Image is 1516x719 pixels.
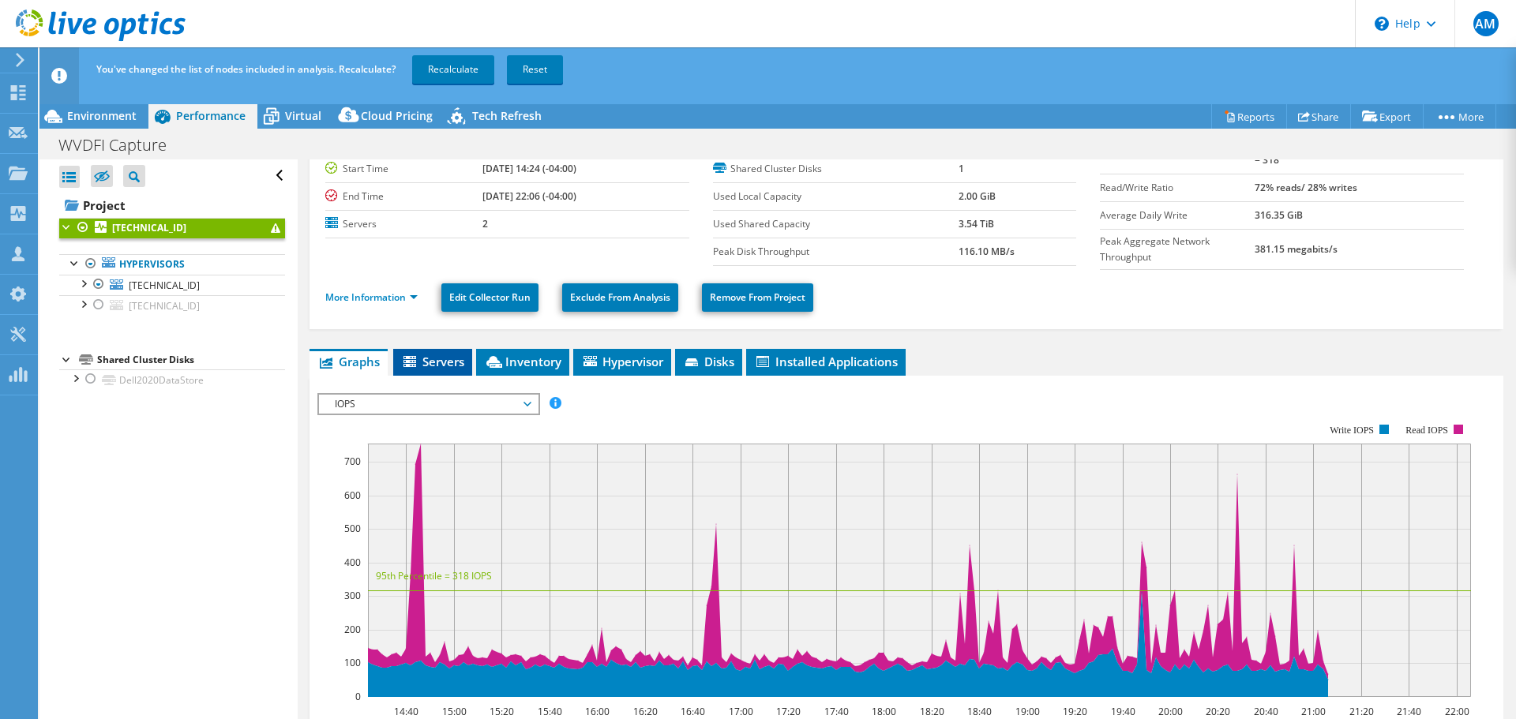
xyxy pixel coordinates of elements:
text: 21:40 [1397,705,1421,718]
text: 15:20 [490,705,514,718]
text: 21:00 [1301,705,1326,718]
label: Shared Cluster Disks [713,161,959,177]
span: Performance [176,108,246,123]
b: 316.35 GiB [1255,208,1303,222]
span: Tech Refresh [472,108,542,123]
b: [DATE] 22:06 (-04:00) [482,189,576,203]
svg: \n [1375,17,1389,31]
a: [TECHNICAL_ID] [59,218,285,238]
span: Virtual [285,108,321,123]
span: Hypervisor [581,354,663,369]
span: Servers [401,354,464,369]
text: 22:00 [1445,705,1469,718]
a: Dell2020DataStore [59,369,285,390]
a: [TECHNICAL_ID] [59,295,285,316]
a: Reports [1211,104,1287,129]
text: 95th Percentile = 318 IOPS [376,569,492,582]
text: 16:00 [585,705,610,718]
span: Cloud Pricing [361,108,433,123]
label: Start Time [325,161,482,177]
a: Project [59,193,285,218]
text: 18:00 [872,705,896,718]
text: Read IOPS [1406,425,1449,436]
a: [TECHNICAL_ID] [59,275,285,295]
b: 72% reads/ 28% writes [1255,181,1357,194]
a: More [1423,104,1496,129]
text: 200 [344,623,361,636]
label: Used Local Capacity [713,189,959,204]
span: IOPS [327,395,530,414]
label: Read/Write Ratio [1100,180,1254,196]
span: Disks [683,354,734,369]
a: Remove From Project [702,283,813,312]
text: 100 [344,656,361,669]
text: Write IOPS [1330,425,1374,436]
text: 0 [355,690,361,703]
text: 500 [344,522,361,535]
text: 17:40 [824,705,849,718]
span: You've changed the list of nodes included in analysis. Recalculate? [96,62,396,76]
label: Used Shared Capacity [713,216,959,232]
b: 755 at [GEOGRAPHIC_DATA], 95th Percentile = 318 [1255,134,1457,167]
label: Peak Disk Throughput [713,244,959,260]
text: 20:20 [1206,705,1230,718]
span: Environment [67,108,137,123]
a: Reset [507,55,563,84]
text: 18:40 [967,705,992,718]
text: 17:20 [776,705,801,718]
text: 15:00 [442,705,467,718]
span: Graphs [317,354,380,369]
text: 18:20 [920,705,944,718]
h1: WVDFI Capture [51,137,191,154]
a: More Information [325,290,418,304]
b: [DATE] 14:24 (-04:00) [482,162,576,175]
a: Exclude From Analysis [562,283,678,312]
text: 400 [344,556,361,569]
a: Hypervisors [59,254,285,275]
label: Servers [325,216,482,232]
b: 381.15 megabits/s [1255,242,1338,256]
a: Edit Collector Run [441,283,538,312]
text: 19:00 [1015,705,1040,718]
text: 20:00 [1158,705,1183,718]
text: 16:40 [681,705,705,718]
span: Installed Applications [754,354,898,369]
label: Peak Aggregate Network Throughput [1100,234,1254,265]
text: 700 [344,455,361,468]
text: 15:40 [538,705,562,718]
div: Shared Cluster Disks [97,350,285,369]
span: [TECHNICAL_ID] [129,279,200,292]
text: 600 [344,489,361,502]
label: Average Daily Write [1100,208,1254,223]
span: [TECHNICAL_ID] [129,299,200,313]
span: Inventory [484,354,561,369]
a: Export [1350,104,1424,129]
text: 19:20 [1063,705,1087,718]
a: Recalculate [412,55,494,84]
text: 21:20 [1349,705,1374,718]
b: [TECHNICAL_ID] [112,221,186,234]
text: 300 [344,589,361,602]
span: AM [1473,11,1499,36]
text: 20:40 [1254,705,1278,718]
b: 2 [482,217,488,230]
a: Share [1286,104,1351,129]
label: End Time [325,189,482,204]
b: 116.10 MB/s [959,245,1015,258]
text: 14:40 [394,705,418,718]
text: 16:20 [633,705,658,718]
b: 1 [959,162,964,175]
text: 19:40 [1111,705,1135,718]
text: 17:00 [729,705,753,718]
b: 3.54 TiB [959,217,994,230]
b: 2.00 GiB [959,189,996,203]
